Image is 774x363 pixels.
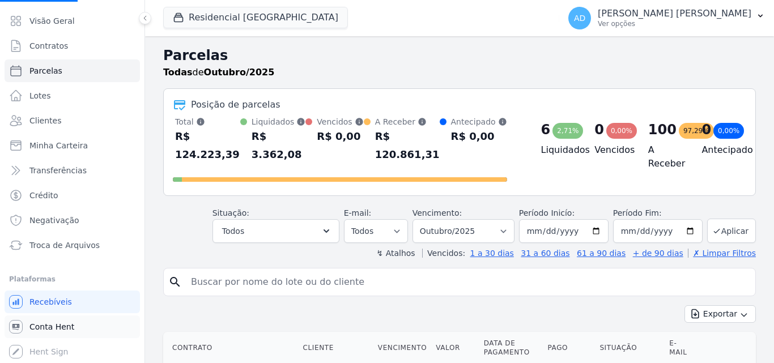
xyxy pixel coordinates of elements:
div: 0,00% [606,123,637,139]
h4: Vencidos [594,143,630,157]
span: Contratos [29,40,68,52]
span: AD [574,14,585,22]
strong: Todas [163,67,193,78]
span: Negativação [29,215,79,226]
button: Todos [212,219,339,243]
div: 97,29% [679,123,714,139]
div: R$ 0,00 [317,127,363,146]
label: Período Inicío: [519,208,575,217]
span: Recebíveis [29,296,72,308]
h4: Liquidados [541,143,577,157]
a: Recebíveis [5,291,140,313]
a: Parcelas [5,59,140,82]
div: 100 [648,121,677,139]
p: [PERSON_NAME] [PERSON_NAME] [598,8,751,19]
label: E-mail: [344,208,372,217]
span: Troca de Arquivos [29,240,100,251]
a: Conta Hent [5,315,140,338]
div: Total [175,116,240,127]
div: A Receber [375,116,440,127]
div: Liquidados [252,116,306,127]
span: Todos [222,224,244,238]
button: Residencial [GEOGRAPHIC_DATA] [163,7,348,28]
span: Clientes [29,115,61,126]
div: 2,71% [552,123,583,139]
a: Clientes [5,109,140,132]
div: R$ 0,00 [451,127,507,146]
button: AD [PERSON_NAME] [PERSON_NAME] Ver opções [559,2,774,34]
span: Crédito [29,190,58,201]
a: 61 a 90 dias [577,249,626,258]
div: 0 [594,121,604,139]
button: Aplicar [707,219,756,243]
div: 6 [541,121,551,139]
div: R$ 3.362,08 [252,127,306,164]
div: R$ 124.223,39 [175,127,240,164]
a: ✗ Limpar Filtros [688,249,756,258]
span: Conta Hent [29,321,74,332]
div: Vencidos [317,116,363,127]
h4: Antecipado [701,143,737,157]
div: 0 [701,121,711,139]
strong: Outubro/2025 [204,67,275,78]
h4: A Receber [648,143,684,170]
h2: Parcelas [163,45,756,66]
div: Antecipado [451,116,507,127]
a: Troca de Arquivos [5,234,140,257]
button: Exportar [684,305,756,323]
span: Lotes [29,90,51,101]
label: ↯ Atalhos [376,249,415,258]
span: Transferências [29,165,87,176]
a: Negativação [5,209,140,232]
span: Visão Geral [29,15,75,27]
p: de [163,66,274,79]
div: 0,00% [713,123,744,139]
input: Buscar por nome do lote ou do cliente [184,271,751,293]
label: Vencimento: [412,208,462,217]
div: Plataformas [9,272,135,286]
a: Transferências [5,159,140,182]
div: Posição de parcelas [191,98,280,112]
a: 1 a 30 dias [470,249,514,258]
label: Vencidos: [422,249,465,258]
a: Contratos [5,35,140,57]
a: Minha Carteira [5,134,140,157]
label: Período Fim: [613,207,703,219]
div: R$ 120.861,31 [375,127,440,164]
a: Crédito [5,184,140,207]
a: Visão Geral [5,10,140,32]
label: Situação: [212,208,249,217]
a: 31 a 60 dias [521,249,569,258]
a: Lotes [5,84,140,107]
a: + de 90 dias [633,249,683,258]
i: search [168,275,182,289]
p: Ver opções [598,19,751,28]
span: Parcelas [29,65,62,76]
span: Minha Carteira [29,140,88,151]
